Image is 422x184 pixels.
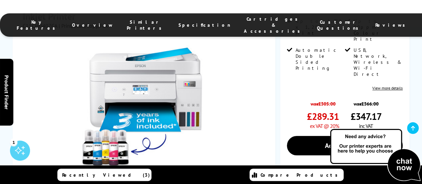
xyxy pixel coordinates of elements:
a: View more details [372,85,403,90]
a: Add to Basket [287,136,403,155]
span: Specification [178,22,231,28]
span: Compare Products [261,172,341,178]
span: ex VAT @ 20% [310,123,339,129]
span: Recently Viewed (3) [62,172,150,178]
span: £347.17 [351,110,382,123]
span: Overview [72,22,113,28]
span: inc VAT [359,123,373,129]
span: was [307,97,339,107]
a: Recently Viewed (3) [57,169,151,181]
img: Open Live Chat window [329,128,422,183]
span: was [351,97,382,107]
span: USB, Network, Wireless & Wi-Fi Direct [353,47,401,77]
span: Automatic Double Sided Printing [296,47,344,71]
span: Product Finder [3,75,10,109]
span: Customer Questions [317,19,362,31]
span: £289.31 [307,110,339,123]
strike: £366.00 [361,101,379,107]
span: Cartridges & Accessories [244,16,304,34]
strike: £305.00 [318,101,335,107]
a: Compare Products [250,169,344,181]
span: Key Features [17,19,59,31]
span: Reviews [375,22,409,28]
span: Similar Printers [127,19,165,31]
div: 1 [10,138,17,146]
img: Epson EcoTank ET-4856 [79,42,210,173]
